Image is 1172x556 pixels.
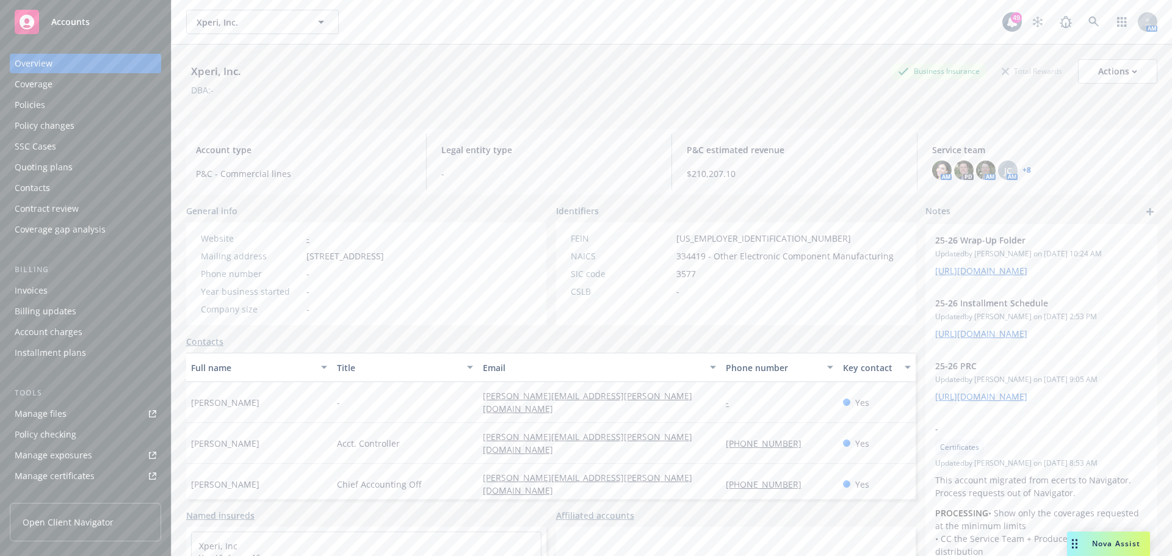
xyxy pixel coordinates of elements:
[201,232,302,245] div: Website
[10,220,161,239] a: Coverage gap analysis
[935,474,1148,499] p: This account migrated from ecerts to Navigator. Process requests out of Navigator.
[306,250,384,262] span: [STREET_ADDRESS]
[15,281,48,300] div: Invoices
[1092,538,1140,549] span: Nova Assist
[676,232,851,245] span: [US_EMPLOYER_IDENTIFICATION_NUMBER]
[10,343,161,363] a: Installment plans
[191,396,259,409] span: [PERSON_NAME]
[1098,60,1137,83] div: Actions
[676,267,696,280] span: 3577
[15,220,106,239] div: Coverage gap analysis
[855,478,869,491] span: Yes
[935,391,1027,402] a: [URL][DOMAIN_NAME]
[932,161,952,180] img: photo
[1078,59,1157,84] button: Actions
[940,442,979,453] span: Certificates
[954,161,974,180] img: photo
[441,167,657,180] span: -
[201,250,302,262] div: Mailing address
[571,267,671,280] div: SIC code
[1067,532,1082,556] div: Drag to move
[10,281,161,300] a: Invoices
[201,267,302,280] div: Phone number
[478,353,721,382] button: Email
[191,84,214,96] div: DBA: -
[10,74,161,94] a: Coverage
[186,63,246,79] div: Xperi, Inc.
[186,10,339,34] button: Xperi, Inc.
[726,397,739,408] a: -
[15,199,79,218] div: Contract review
[925,224,1157,287] div: 25-26 Wrap-Up FolderUpdatedby [PERSON_NAME] on [DATE] 10:24 AM[URL][DOMAIN_NAME]
[186,353,332,382] button: Full name
[726,478,811,490] a: [PHONE_NUMBER]
[10,446,161,465] a: Manage exposures
[935,265,1027,276] a: [URL][DOMAIN_NAME]
[15,116,74,135] div: Policy changes
[10,466,161,486] a: Manage certificates
[337,396,340,409] span: -
[306,285,309,298] span: -
[15,343,86,363] div: Installment plans
[15,54,52,73] div: Overview
[191,437,259,450] span: [PERSON_NAME]
[483,390,692,414] a: [PERSON_NAME][EMAIL_ADDRESS][PERSON_NAME][DOMAIN_NAME]
[15,301,76,321] div: Billing updates
[935,458,1148,469] span: Updated by [PERSON_NAME] on [DATE] 8:53 AM
[306,303,309,316] span: -
[306,233,309,244] a: -
[51,17,90,27] span: Accounts
[191,478,259,491] span: [PERSON_NAME]
[10,199,161,218] a: Contract review
[483,472,692,496] a: [PERSON_NAME][EMAIL_ADDRESS][PERSON_NAME][DOMAIN_NAME]
[196,143,411,156] span: Account type
[10,264,161,276] div: Billing
[932,143,1148,156] span: Service team
[935,297,1116,309] span: 25-26 Installment Schedule
[1082,10,1106,34] a: Search
[186,204,237,217] span: General info
[1004,164,1012,177] span: JC
[838,353,916,382] button: Key contact
[10,116,161,135] a: Policy changes
[199,540,237,552] a: Xperi, Inc
[726,361,819,374] div: Phone number
[10,425,161,444] a: Policy checking
[15,487,76,507] div: Manage claims
[556,509,634,522] a: Affiliated accounts
[935,422,1116,435] span: -
[1143,204,1157,219] a: add
[10,322,161,342] a: Account charges
[337,361,460,374] div: Title
[1067,532,1150,556] button: Nova Assist
[15,404,67,424] div: Manage files
[186,335,223,348] a: Contacts
[935,234,1116,247] span: 25-26 Wrap-Up Folder
[201,285,302,298] div: Year business started
[935,359,1116,372] span: 25-26 PRC
[996,63,1068,79] div: Total Rewards
[15,446,92,465] div: Manage exposures
[10,95,161,115] a: Policies
[441,143,657,156] span: Legal entity type
[1054,10,1078,34] a: Report a Bug
[892,63,986,79] div: Business Insurance
[571,250,671,262] div: NAICS
[201,303,302,316] div: Company size
[15,74,52,94] div: Coverage
[10,5,161,39] a: Accounts
[197,16,302,29] span: Xperi, Inc.
[855,396,869,409] span: Yes
[186,509,255,522] a: Named insureds
[15,322,82,342] div: Account charges
[925,287,1157,350] div: 25-26 Installment ScheduleUpdatedby [PERSON_NAME] on [DATE] 2:53 PM[URL][DOMAIN_NAME]
[935,328,1027,339] a: [URL][DOMAIN_NAME]
[10,54,161,73] a: Overview
[10,301,161,321] a: Billing updates
[23,516,114,529] span: Open Client Navigator
[571,285,671,298] div: CSLB
[191,361,314,374] div: Full name
[556,204,599,217] span: Identifiers
[15,95,45,115] div: Policies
